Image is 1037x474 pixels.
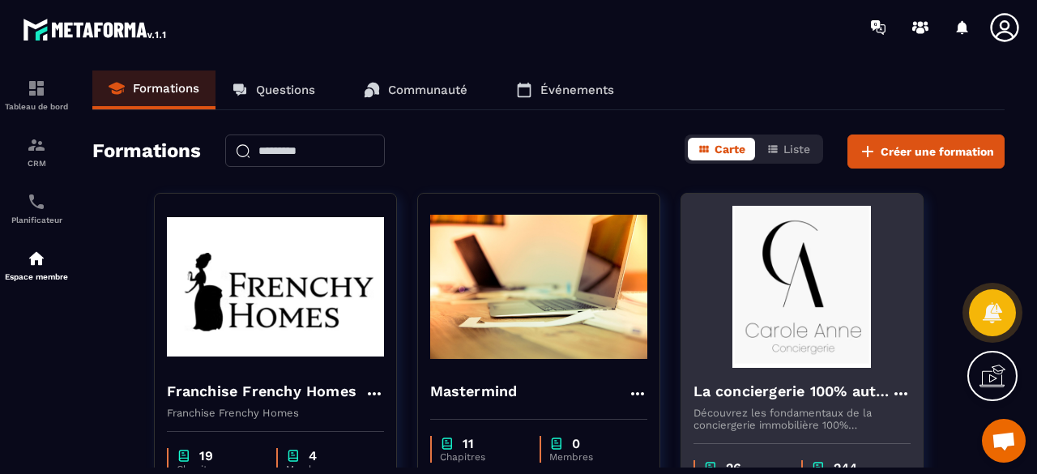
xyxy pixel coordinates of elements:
img: formation-background [167,206,384,368]
h4: Mastermind [430,380,518,403]
button: Carte [688,138,755,160]
h4: Franchise Frenchy Homes [167,380,357,403]
img: chapter [286,448,301,463]
a: formationformationTableau de bord [4,66,69,123]
a: Ouvrir le chat [982,419,1026,463]
img: chapter [549,436,564,451]
span: Créer une formation [881,143,994,160]
img: formation [27,79,46,98]
p: CRM [4,159,69,168]
span: Liste [783,143,810,156]
a: Questions [216,70,331,109]
p: 11 [463,436,474,451]
p: Tableau de bord [4,102,69,111]
button: Créer une formation [847,135,1005,169]
img: formation-background [693,206,911,368]
img: logo [23,15,169,44]
p: Franchise Frenchy Homes [167,407,384,419]
p: 0 [572,436,580,451]
p: Planificateur [4,216,69,224]
a: Communauté [348,70,484,109]
img: chapter [440,436,454,451]
a: formationformationCRM [4,123,69,180]
img: scheduler [27,192,46,211]
img: formation [27,135,46,155]
p: Événements [540,83,614,97]
p: Découvrez les fondamentaux de la conciergerie immobilière 100% automatisée. Cette formation est c... [693,407,911,431]
p: 19 [199,448,213,463]
p: Communauté [388,83,467,97]
button: Liste [757,138,820,160]
p: Membres [549,451,631,463]
span: Carte [715,143,745,156]
h4: La conciergerie 100% automatisée [693,380,891,403]
a: schedulerschedulerPlanificateur [4,180,69,237]
p: Chapitres [440,451,523,463]
p: Espace membre [4,272,69,281]
p: Formations [133,81,199,96]
a: Formations [92,70,216,109]
h2: Formations [92,135,201,169]
img: chapter [177,448,191,463]
p: Questions [256,83,315,97]
a: automationsautomationsEspace membre [4,237,69,293]
a: Événements [500,70,630,109]
img: formation-background [430,206,647,368]
img: automations [27,249,46,268]
p: 4 [309,448,317,463]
